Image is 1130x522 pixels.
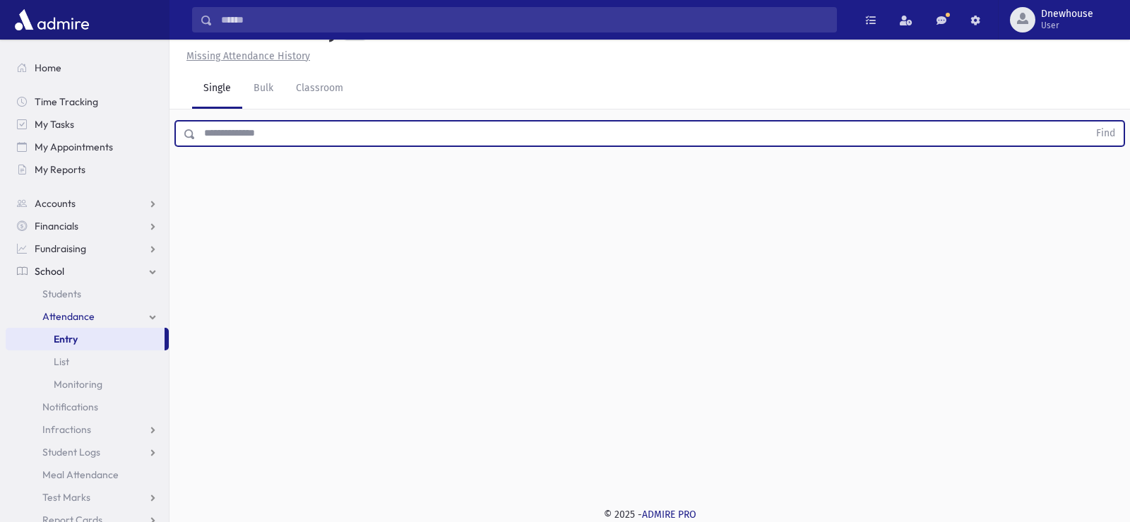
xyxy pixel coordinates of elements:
span: Notifications [42,401,98,413]
a: My Tasks [6,113,169,136]
span: Attendance [42,310,95,323]
span: User [1041,20,1093,31]
a: Monitoring [6,373,169,396]
span: Home [35,61,61,74]
a: List [6,350,169,373]
span: Student Logs [42,446,100,458]
a: My Reports [6,158,169,181]
span: Meal Attendance [42,468,119,481]
span: Dnewhouse [1041,8,1093,20]
span: My Reports [35,163,85,176]
span: Students [42,287,81,300]
a: Financials [6,215,169,237]
a: Missing Attendance History [181,50,310,62]
a: Accounts [6,192,169,215]
a: Student Logs [6,441,169,463]
span: My Appointments [35,141,113,153]
span: My Tasks [35,118,74,131]
span: Infractions [42,423,91,436]
button: Find [1088,121,1124,146]
span: Accounts [35,197,76,210]
span: List [54,355,69,368]
span: Monitoring [54,378,102,391]
span: Fundraising [35,242,86,255]
div: © 2025 - [192,507,1107,522]
a: Notifications [6,396,169,418]
a: My Appointments [6,136,169,158]
a: Home [6,57,169,79]
a: Single [192,69,242,109]
span: Financials [35,220,78,232]
u: Missing Attendance History [186,50,310,62]
a: Bulk [242,69,285,109]
span: Time Tracking [35,95,98,108]
a: Classroom [285,69,355,109]
a: Students [6,283,169,305]
span: Test Marks [42,491,90,504]
a: Fundraising [6,237,169,260]
span: Entry [54,333,78,345]
a: Time Tracking [6,90,169,113]
a: Meal Attendance [6,463,169,486]
input: Search [213,7,836,32]
a: Test Marks [6,486,169,509]
a: School [6,260,169,283]
a: Attendance [6,305,169,328]
a: Infractions [6,418,169,441]
a: Entry [6,328,165,350]
img: AdmirePro [11,6,93,34]
span: School [35,265,64,278]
